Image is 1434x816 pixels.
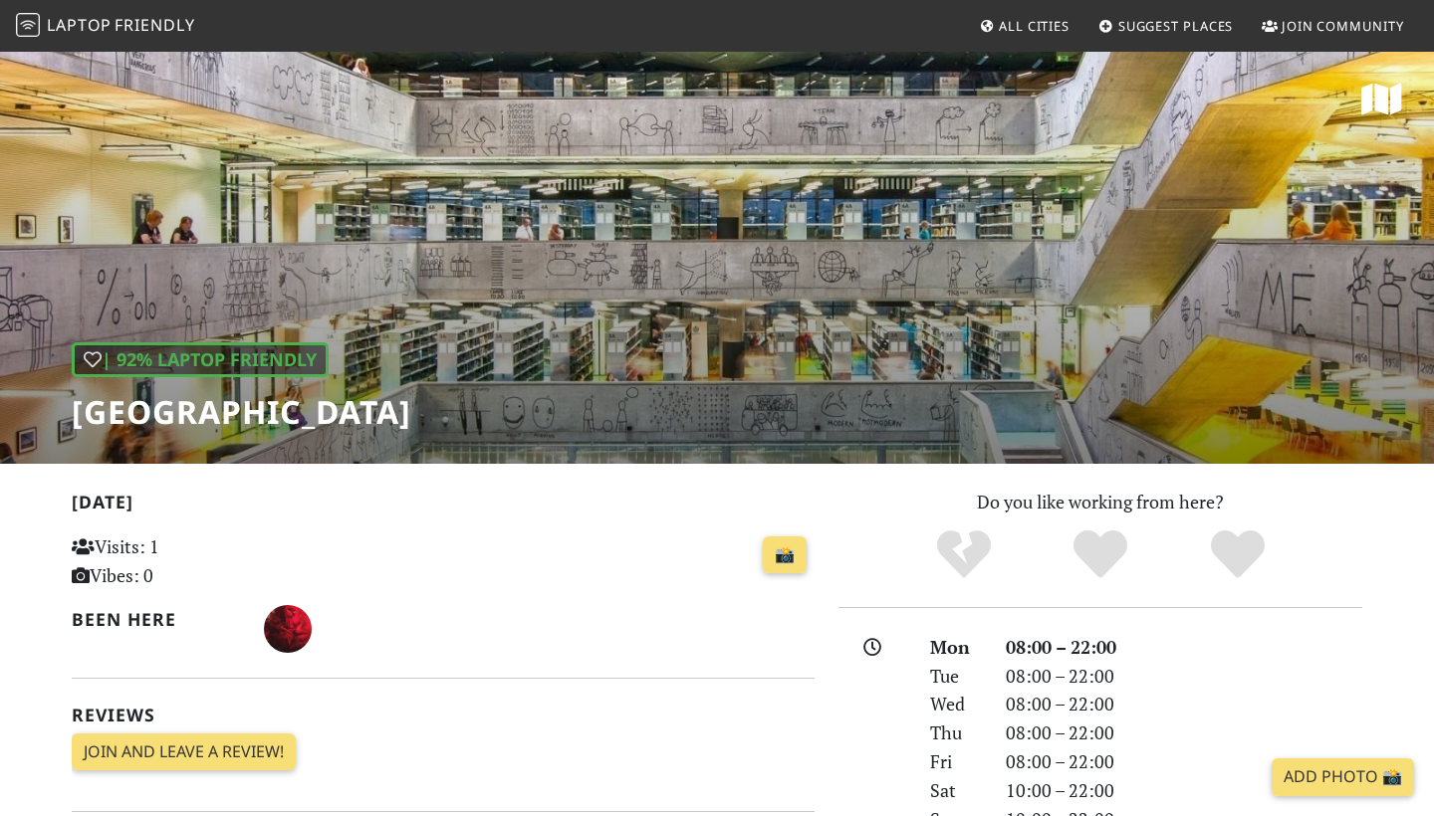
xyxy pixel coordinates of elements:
[994,662,1374,691] div: 08:00 – 22:00
[994,633,1374,662] div: 08:00 – 22:00
[72,342,329,377] div: | 92% Laptop Friendly
[918,690,994,718] div: Wed
[1032,527,1169,582] div: Yes
[72,492,815,520] h2: [DATE]
[994,747,1374,776] div: 08:00 – 22:00
[971,8,1077,44] a: All Cities
[1282,17,1404,35] span: Join Community
[16,9,195,44] a: LaptopFriendly LaptopFriendly
[994,690,1374,718] div: 08:00 – 22:00
[763,536,807,574] a: 📸
[115,14,194,36] span: Friendly
[264,605,312,653] img: 2224-samuel.jpg
[895,527,1033,582] div: No
[918,747,994,776] div: Fri
[999,17,1070,35] span: All Cities
[918,662,994,691] div: Tue
[994,718,1374,747] div: 08:00 – 22:00
[47,14,112,36] span: Laptop
[994,776,1374,805] div: 10:00 – 22:00
[1272,758,1414,796] a: Add Photo 📸
[918,776,994,805] div: Sat
[72,705,815,725] h2: Reviews
[918,633,994,662] div: Mon
[838,488,1362,516] p: Do you like working from here?
[72,733,296,771] a: Join and leave a review!
[72,393,411,431] h1: [GEOGRAPHIC_DATA]
[918,718,994,747] div: Thu
[72,609,240,630] h2: Been here
[1090,8,1242,44] a: Suggest Places
[1169,527,1307,582] div: Definitely!
[264,615,312,639] span: Samuel Zachariev
[16,13,40,37] img: LaptopFriendly
[72,532,304,590] p: Visits: 1 Vibes: 0
[1254,8,1412,44] a: Join Community
[1118,17,1234,35] span: Suggest Places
